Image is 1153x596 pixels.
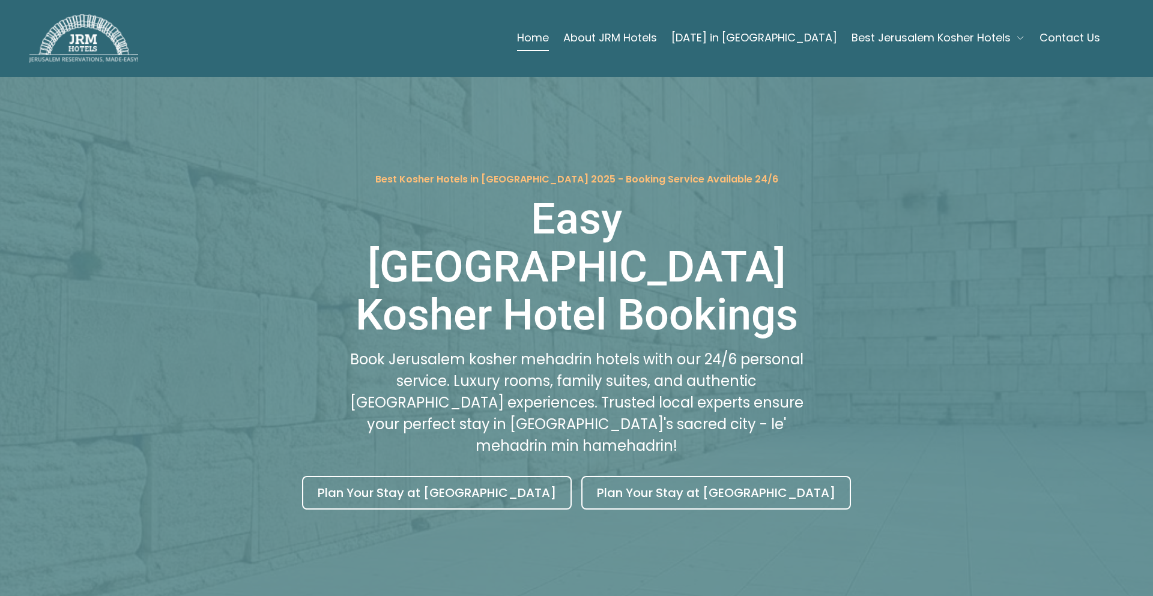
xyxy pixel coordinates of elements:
a: Plan Your Stay at [GEOGRAPHIC_DATA] [581,476,851,510]
a: Home [517,26,549,50]
h1: Easy [GEOGRAPHIC_DATA] Kosher Hotel Bookings [346,195,807,339]
span: Best Jerusalem Kosher Hotels [852,29,1011,46]
a: Plan Your Stay at [GEOGRAPHIC_DATA] [302,476,572,510]
pre: Book Jerusalem kosher mehadrin hotels with our 24/6 personal service. Luxury rooms, family suites... [346,349,807,457]
a: [DATE] in [GEOGRAPHIC_DATA] [671,26,837,50]
a: Contact Us [1040,26,1100,50]
a: About JRM Hotels [563,26,657,50]
p: Best Kosher Hotels in [GEOGRAPHIC_DATA] 2025 - Booking Service Available 24/6 [375,173,778,185]
img: JRM Hotels [29,14,138,62]
button: Best Jerusalem Kosher Hotels [852,26,1025,50]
